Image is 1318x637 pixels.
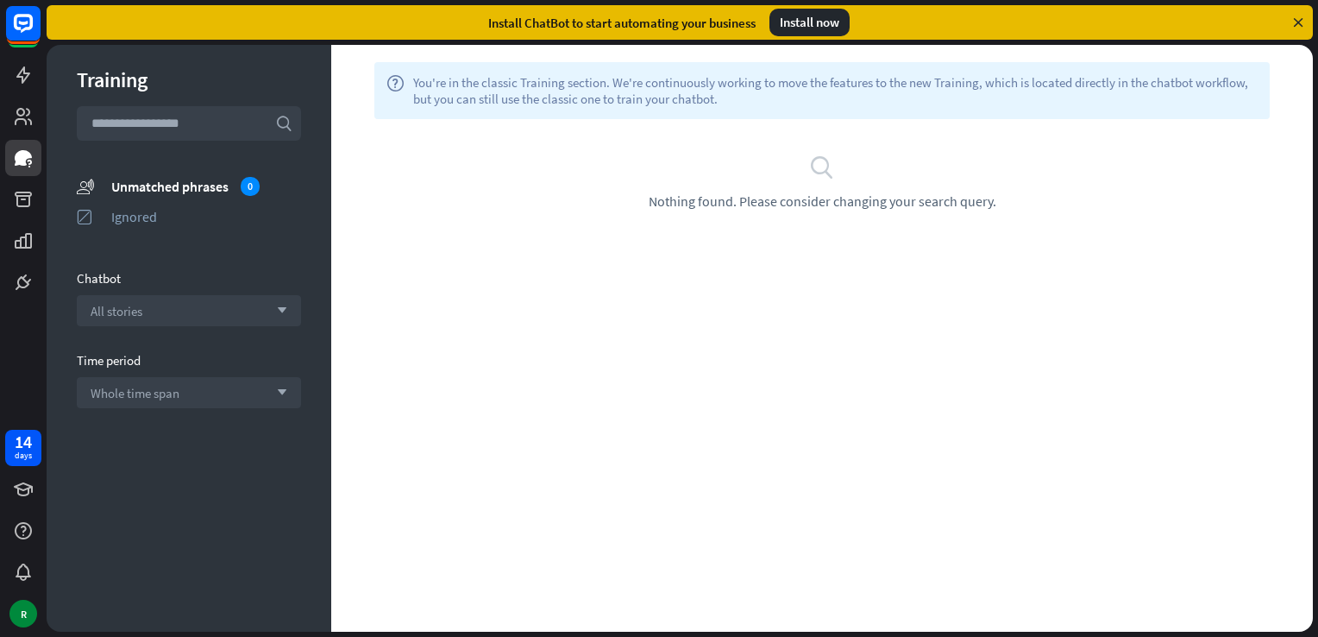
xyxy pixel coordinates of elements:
[77,208,94,225] i: ignored
[77,270,301,287] div: Chatbot
[241,177,260,196] div: 0
[15,450,32,462] div: days
[91,303,142,319] span: All stories
[275,115,292,132] i: search
[111,208,301,225] div: Ignored
[268,306,287,316] i: arrow_down
[488,15,756,31] div: Install ChatBot to start automating your business
[649,192,996,210] span: Nothing found. Please consider changing your search query.
[809,154,835,180] i: search
[91,385,179,401] span: Whole time span
[15,434,32,450] div: 14
[5,430,41,466] a: 14 days
[268,388,287,398] i: arrow_down
[769,9,850,36] div: Install now
[77,352,301,369] div: Time period
[386,74,405,107] i: help
[14,7,66,59] button: Open LiveChat chat widget
[77,66,301,93] div: Training
[413,74,1258,107] span: You're in the classic Training section. We're continuously working to move the features to the ne...
[9,600,37,628] div: R
[111,177,301,196] div: Unmatched phrases
[77,177,94,195] i: unmatched_phrases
